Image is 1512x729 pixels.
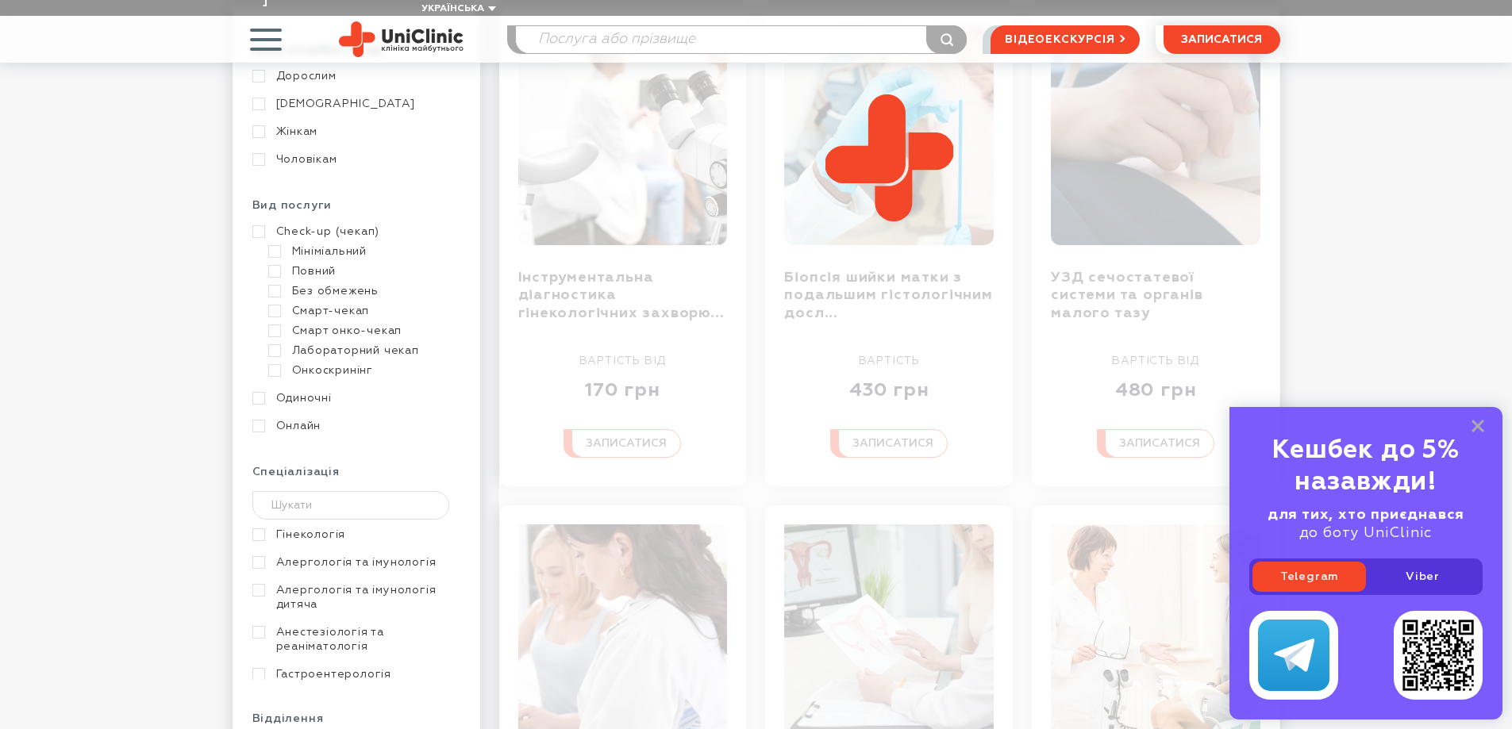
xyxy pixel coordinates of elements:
[252,625,456,654] a: Анестезіологія та реаніматологія
[252,391,456,405] a: Одиночні
[1268,508,1464,522] b: для тих, хто приєднався
[268,264,456,278] a: Повний
[1249,435,1483,498] div: Кешбек до 5% назавжди!
[1181,34,1262,45] span: записатися
[252,198,460,224] div: Вид послуги
[252,97,456,111] a: [DEMOGRAPHIC_DATA]
[252,224,456,239] a: Check-up (чекап)
[268,324,456,338] a: Смарт онко-чекап
[252,555,456,570] a: Алергологія та імунологія
[268,363,456,378] a: Онкоскринінг
[268,244,456,259] a: Мініміальний
[417,3,496,15] button: Українська
[1249,506,1483,543] div: до боту UniClinic
[421,4,484,13] span: Українська
[1252,562,1366,592] a: Telegram
[1366,562,1479,592] a: Viber
[268,343,456,358] a: Лабораторний чекап
[252,419,456,433] a: Онлайн
[1005,26,1114,53] span: відеоекскурсія
[252,465,460,491] div: Спеціалізація
[339,21,464,57] img: Uniclinic
[516,26,967,53] input: Послуга або прізвище
[252,69,456,83] a: Дорослим
[252,528,456,542] a: Гінекологія
[991,25,1139,54] a: відеоекскурсія
[252,667,456,681] a: Гастроентерологія
[252,125,456,139] a: Жінкам
[268,284,456,298] a: Без обмежень
[252,152,456,167] a: Чоловікам
[252,583,456,612] a: Алергологія та імунологія дитяча
[252,491,450,520] input: Шукати
[268,304,456,318] a: Смарт-чекап
[1164,25,1280,54] button: записатися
